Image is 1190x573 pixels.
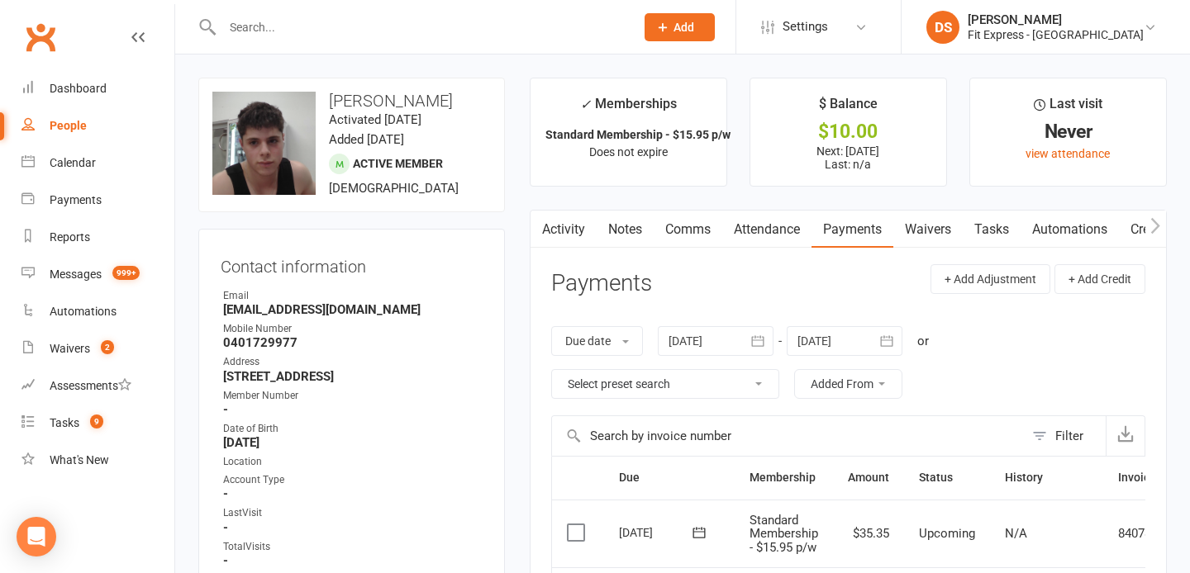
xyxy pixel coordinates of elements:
[223,321,483,337] div: Mobile Number
[904,457,990,499] th: Status
[1054,264,1145,294] button: + Add Credit
[217,16,623,39] input: Search...
[20,17,61,58] a: Clubworx
[50,230,90,244] div: Reports
[101,340,114,354] span: 2
[223,454,483,470] div: Location
[17,517,56,556] div: Open Intercom Messenger
[50,453,109,466] div: What's New
[552,416,1024,456] input: Search by invoice number
[545,128,731,141] strong: Standard Membership - $15.95 p/w
[833,457,904,499] th: Amount
[223,421,483,437] div: Date of Birth
[50,82,107,95] div: Dashboard
[1103,457,1180,499] th: Invoice #
[926,11,959,44] div: DS
[919,526,975,541] span: Upcoming
[353,157,443,170] span: Active member
[963,211,1021,249] a: Tasks
[722,211,812,249] a: Attendance
[674,21,694,34] span: Add
[50,416,79,429] div: Tasks
[223,553,483,568] strong: -
[90,414,103,429] span: 9
[654,211,722,249] a: Comms
[783,8,828,45] span: Settings
[551,326,643,356] button: Due date
[765,123,931,140] div: $10.00
[735,457,833,499] th: Membership
[619,519,695,545] div: [DATE]
[223,335,483,350] strong: 0401729977
[212,92,316,195] img: image1757381569.png
[223,472,483,488] div: Account Type
[551,271,652,296] h3: Payments
[50,379,131,392] div: Assessments
[968,12,1144,27] div: [PERSON_NAME]
[794,369,902,399] button: Added From
[21,256,174,293] a: Messages 999+
[223,505,483,521] div: LastVisit
[833,500,904,568] td: $35.35
[221,251,483,276] h3: Contact information
[21,182,174,219] a: Payments
[223,302,483,317] strong: [EMAIL_ADDRESS][DOMAIN_NAME]
[21,107,174,144] a: People
[580,97,591,112] i: ✓
[50,342,90,355] div: Waivers
[893,211,963,249] a: Waivers
[223,435,483,450] strong: [DATE]
[968,27,1144,42] div: Fit Express - [GEOGRAPHIC_DATA]
[112,266,140,280] span: 999+
[212,92,491,110] h3: [PERSON_NAME]
[21,405,174,442] a: Tasks 9
[223,388,483,404] div: Member Number
[50,193,102,206] div: Payments
[990,457,1103,499] th: History
[1021,211,1119,249] a: Automations
[329,132,404,147] time: Added [DATE]
[765,144,931,171] p: Next: [DATE] Last: n/a
[1024,416,1106,456] button: Filter
[223,402,483,417] strong: -
[21,293,174,330] a: Automations
[21,144,174,182] a: Calendar
[21,330,174,367] a: Waivers 2
[21,219,174,256] a: Reports
[50,119,87,132] div: People
[223,486,483,501] strong: -
[1034,93,1102,123] div: Last visit
[223,369,483,384] strong: [STREET_ADDRESS]
[1055,426,1083,446] div: Filter
[645,13,715,41] button: Add
[1103,500,1180,568] td: 8407859
[589,145,668,159] span: Does not expire
[50,268,102,281] div: Messages
[819,93,878,123] div: $ Balance
[329,181,459,196] span: [DEMOGRAPHIC_DATA]
[985,123,1151,140] div: Never
[223,539,483,555] div: TotalVisits
[223,354,483,370] div: Address
[1026,147,1110,160] a: view attendance
[223,520,483,535] strong: -
[917,331,929,351] div: or
[597,211,654,249] a: Notes
[21,367,174,405] a: Assessments
[604,457,735,499] th: Due
[329,112,421,127] time: Activated [DATE]
[531,211,597,249] a: Activity
[21,442,174,479] a: What's New
[750,513,818,555] span: Standard Membership - $15.95 p/w
[580,93,677,124] div: Memberships
[931,264,1050,294] button: + Add Adjustment
[50,305,117,318] div: Automations
[21,70,174,107] a: Dashboard
[812,211,893,249] a: Payments
[50,156,96,169] div: Calendar
[1005,526,1027,541] span: N/A
[223,288,483,304] div: Email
